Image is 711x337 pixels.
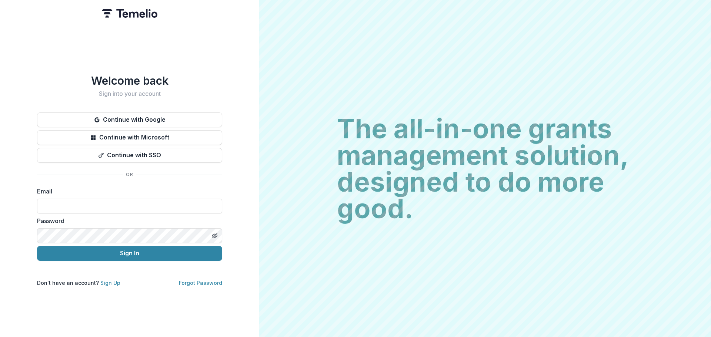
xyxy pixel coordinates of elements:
img: Temelio [102,9,157,18]
button: Continue with Microsoft [37,130,222,145]
button: Toggle password visibility [209,230,221,242]
button: Continue with SSO [37,148,222,163]
h1: Welcome back [37,74,222,87]
label: Email [37,187,218,196]
p: Don't have an account? [37,279,120,287]
button: Continue with Google [37,112,222,127]
label: Password [37,216,218,225]
h2: Sign into your account [37,90,222,97]
a: Forgot Password [179,280,222,286]
a: Sign Up [100,280,120,286]
button: Sign In [37,246,222,261]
